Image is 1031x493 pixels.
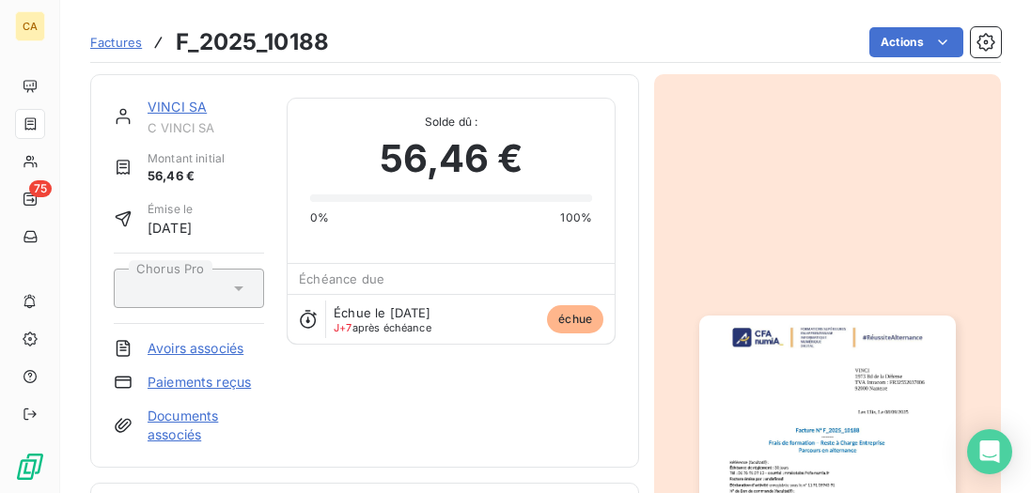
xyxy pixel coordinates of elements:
[15,11,45,41] div: CA
[148,99,207,115] a: VINCI SA
[334,321,351,334] span: J+7
[148,150,225,167] span: Montant initial
[15,452,45,482] img: Logo LeanPay
[869,27,963,57] button: Actions
[310,209,329,226] span: 0%
[967,429,1012,474] div: Open Intercom Messenger
[148,120,264,135] span: C VINCI SA
[29,180,52,197] span: 75
[148,373,251,392] a: Paiements reçus
[148,339,243,358] a: Avoirs associés
[90,33,142,52] a: Factures
[547,305,603,333] span: échue
[334,305,430,320] span: Échue le [DATE]
[334,322,431,333] span: après échéance
[380,131,523,187] span: 56,46 €
[299,271,384,286] span: Échéance due
[148,201,193,218] span: Émise le
[560,209,592,226] span: 100%
[176,25,329,59] h3: F_2025_10188
[148,218,193,238] span: [DATE]
[148,407,264,444] a: Documents associés
[90,35,142,50] span: Factures
[148,167,225,186] span: 56,46 €
[310,114,592,131] span: Solde dû :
